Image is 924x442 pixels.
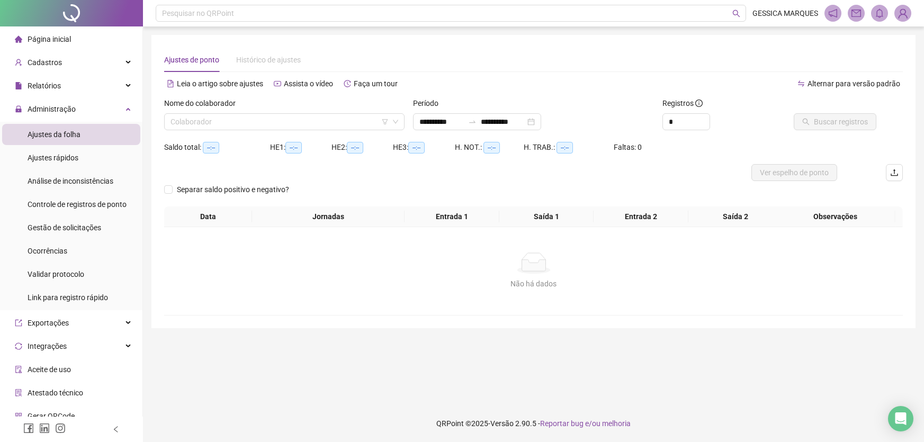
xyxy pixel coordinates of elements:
span: sync [15,342,22,350]
span: Ajustes da folha [28,130,80,139]
span: Separar saldo positivo e negativo? [173,184,293,195]
span: filter [382,119,388,125]
span: Registros [662,97,703,109]
span: Página inicial [28,35,71,43]
div: H. TRAB.: [524,141,614,154]
span: solution [15,389,22,396]
span: instagram [55,423,66,434]
span: GESSICA MARQUES [752,7,818,19]
div: H. NOT.: [455,141,524,154]
span: Controle de registros de ponto [28,200,127,209]
span: audit [15,366,22,373]
span: home [15,35,22,43]
span: --:-- [347,142,363,154]
span: swap-right [468,118,477,126]
span: left [112,426,120,433]
label: Período [413,97,445,109]
span: search [732,10,740,17]
div: Open Intercom Messenger [888,406,913,431]
span: Leia o artigo sobre ajustes [177,79,263,88]
span: Reportar bug e/ou melhoria [540,419,631,428]
div: Não há dados [177,278,890,290]
th: Saída 2 [688,206,783,227]
span: --:-- [285,142,302,154]
span: Relatórios [28,82,61,90]
label: Nome do colaborador [164,97,243,109]
footer: QRPoint © 2025 - 2.90.5 - [143,405,924,442]
span: Alternar para versão padrão [808,79,900,88]
span: file [15,82,22,89]
span: down [392,119,399,125]
span: --:-- [203,142,219,154]
span: youtube [274,80,281,87]
span: --:-- [408,142,425,154]
span: Ajustes rápidos [28,154,78,162]
span: Link para registro rápido [28,293,108,302]
th: Data [164,206,252,227]
span: facebook [23,423,34,434]
span: Aceite de uso [28,365,71,374]
th: Saída 1 [499,206,594,227]
span: Exportações [28,319,69,327]
div: Saldo total: [164,141,270,154]
div: Ajustes de ponto [164,54,219,66]
span: Atestado técnico [28,389,83,397]
th: Entrada 2 [594,206,688,227]
span: --:-- [557,142,573,154]
div: Histórico de ajustes [236,54,301,66]
th: Jornadas [252,206,405,227]
span: to [468,118,477,126]
th: Entrada 1 [405,206,499,227]
img: 84574 [895,5,911,21]
span: linkedin [39,423,50,434]
span: Observações [779,211,891,222]
span: mail [851,8,861,18]
span: Gerar QRCode [28,412,75,420]
span: Gestão de solicitações [28,223,101,232]
div: HE 3: [393,141,454,154]
span: Versão [490,419,514,428]
span: Assista o vídeo [284,79,333,88]
span: Ocorrências [28,247,67,255]
span: lock [15,105,22,113]
span: Cadastros [28,58,62,67]
span: Análise de inconsistências [28,177,113,185]
span: user-add [15,59,22,66]
span: Faltas: 0 [614,143,642,151]
div: HE 2: [331,141,393,154]
span: qrcode [15,412,22,420]
span: --:-- [483,142,500,154]
th: Observações [775,206,895,227]
div: HE 1: [270,141,331,154]
span: upload [890,168,899,177]
span: history [344,80,351,87]
span: info-circle [695,100,703,107]
span: notification [828,8,838,18]
span: Integrações [28,342,67,350]
span: export [15,319,22,327]
span: Administração [28,105,76,113]
button: Buscar registros [794,113,876,130]
span: bell [875,8,884,18]
span: swap [797,80,805,87]
span: file-text [167,80,174,87]
button: Ver espelho de ponto [751,164,837,181]
span: Validar protocolo [28,270,84,278]
span: Faça um tour [354,79,398,88]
